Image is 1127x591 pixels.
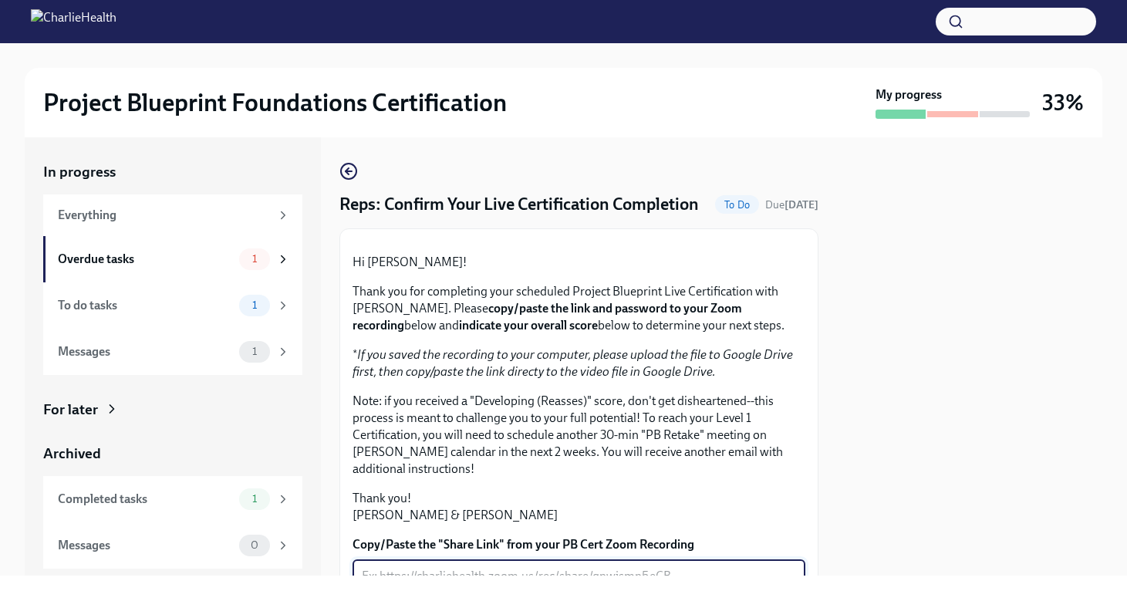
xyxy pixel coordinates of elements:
a: Messages0 [43,522,302,569]
div: Messages [58,343,233,360]
a: Completed tasks1 [43,476,302,522]
a: Archived [43,444,302,464]
img: CharlieHealth [31,9,116,34]
div: Overdue tasks [58,251,233,268]
span: 1 [243,299,266,311]
p: Note: if you received a "Developing (Reasses)" score, don't get disheartened--this process is mea... [353,393,805,478]
div: To do tasks [58,297,233,314]
a: Messages1 [43,329,302,375]
div: Everything [58,207,270,224]
div: Completed tasks [58,491,233,508]
p: Thank you! [PERSON_NAME] & [PERSON_NAME] [353,490,805,524]
h3: 33% [1042,89,1084,117]
span: 1 [243,346,266,357]
a: Everything [43,194,302,236]
a: In progress [43,162,302,182]
span: 0 [241,539,268,551]
label: Copy/Paste the "Share Link" from your PB Cert Zoom Recording [353,536,805,553]
span: To Do [715,199,759,211]
a: Overdue tasks1 [43,236,302,282]
span: October 2nd, 2025 12:00 [765,198,818,212]
div: For later [43,400,98,420]
strong: [DATE] [785,198,818,211]
span: 1 [243,493,266,505]
span: Due [765,198,818,211]
strong: My progress [876,86,942,103]
strong: indicate your overall score [459,318,598,333]
div: Messages [58,537,233,554]
p: Hi [PERSON_NAME]! [353,254,805,271]
em: If you saved the recording to your computer, please upload the file to Google Drive first, then c... [353,347,793,379]
strong: copy/paste the link and password to your Zoom recording [353,301,742,333]
a: To do tasks1 [43,282,302,329]
p: Thank you for completing your scheduled Project Blueprint Live Certification with [PERSON_NAME]. ... [353,283,805,334]
span: 1 [243,253,266,265]
a: For later [43,400,302,420]
h4: Reps: Confirm Your Live Certification Completion [339,193,699,216]
h2: Project Blueprint Foundations Certification [43,87,507,118]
